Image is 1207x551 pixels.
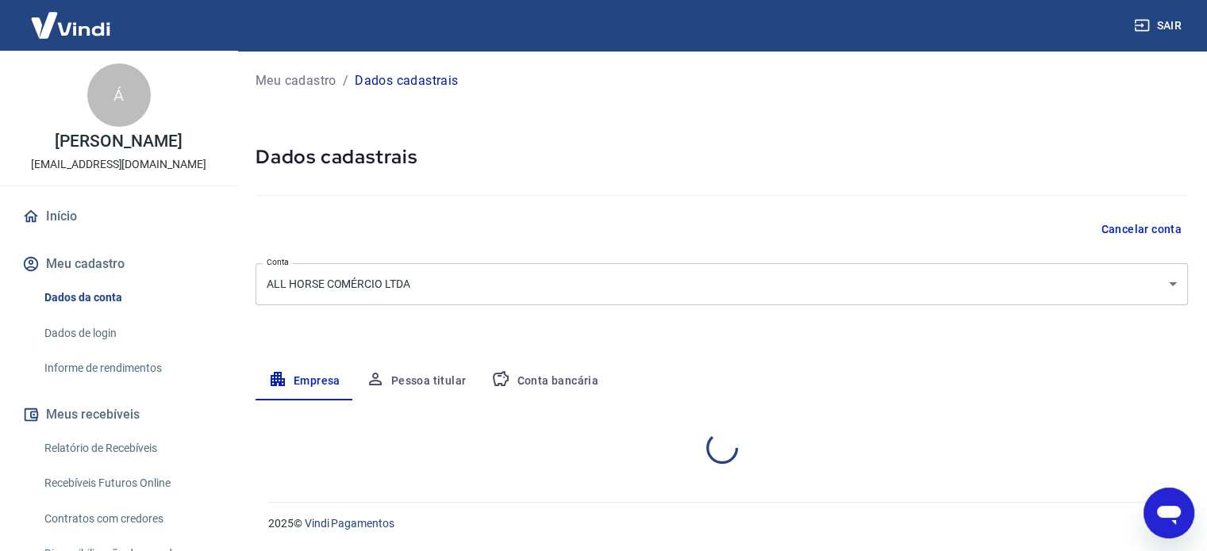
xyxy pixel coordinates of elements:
a: Dados da conta [38,281,218,314]
a: Recebíveis Futuros Online [38,467,218,499]
div: Á [87,63,151,127]
button: Meus recebíveis [19,397,218,432]
p: [PERSON_NAME] [55,133,182,150]
a: Dados de login [38,317,218,350]
button: Sair [1131,11,1188,40]
button: Pessoa titular [353,362,479,400]
p: Dados cadastrais [355,71,458,90]
p: / [343,71,348,90]
button: Cancelar conta [1094,215,1188,244]
button: Meu cadastro [19,247,218,281]
h5: Dados cadastrais [256,144,1188,170]
a: Vindi Pagamentos [305,517,394,530]
a: Meu cadastro [256,71,336,90]
iframe: Botão para abrir a janela de mensagens [1144,488,1194,538]
img: Vindi [19,1,122,49]
a: Contratos com credores [38,503,218,535]
a: Informe de rendimentos [38,352,218,385]
div: ALL HORSE COMÉRCIO LTDA [256,263,1188,305]
p: [EMAIL_ADDRESS][DOMAIN_NAME] [31,156,206,173]
a: Início [19,199,218,234]
p: 2025 © [268,515,1169,532]
label: Conta [267,256,289,268]
a: Relatório de Recebíveis [38,432,218,465]
button: Empresa [256,362,353,400]
button: Conta bancária [479,362,611,400]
